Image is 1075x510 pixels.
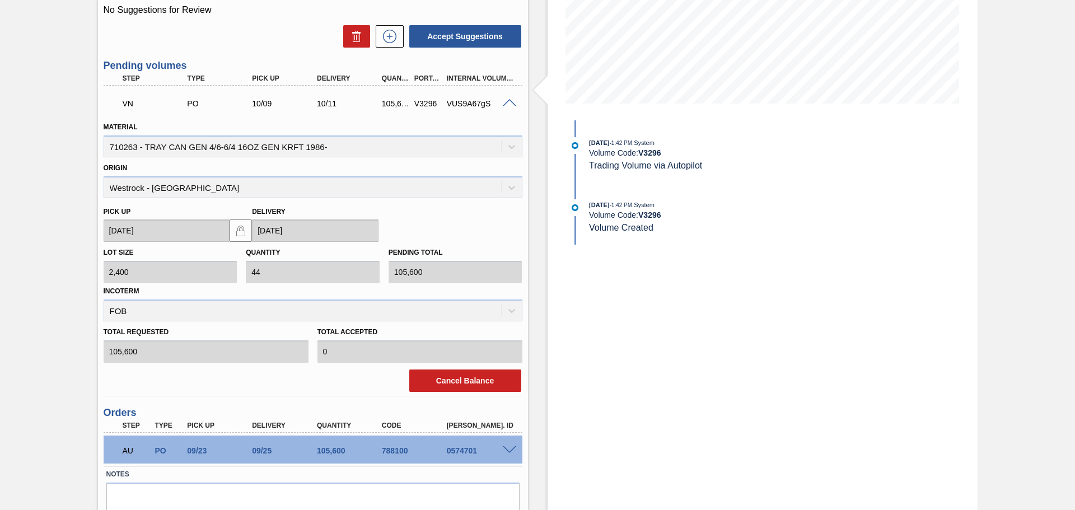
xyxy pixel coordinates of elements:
[104,407,522,419] h3: Orders
[104,219,230,242] input: mm/dd/yyyy
[184,99,257,108] div: Purchase order
[412,74,445,82] div: Portal Volume
[104,60,522,72] h3: Pending volumes
[120,91,193,116] div: Trading Volume
[249,446,322,455] div: 09/25/2025
[638,210,661,219] strong: V 3296
[123,446,151,455] p: AU
[120,438,153,463] div: Awaiting Unload
[104,249,134,256] label: Lot size
[184,422,257,429] div: Pick up
[104,208,131,216] label: Pick up
[409,369,521,392] button: Cancel Balance
[104,287,139,295] label: Incoterm
[412,99,445,108] div: V3296
[104,5,522,15] p: No Suggestions for Review
[379,422,452,429] div: Code
[252,208,286,216] label: Delivery
[610,202,633,208] span: - 1:42 PM
[404,24,522,49] div: Accept Suggestions
[252,219,378,242] input: mm/dd/yyyy
[230,219,252,242] button: locked
[338,25,370,48] div: Delete Suggestions
[589,161,702,170] span: Trading Volume via Autopilot
[234,224,247,237] img: locked
[589,148,855,157] div: Volume Code:
[379,446,452,455] div: 788100
[106,466,520,483] label: Notes
[589,223,653,232] span: Volume Created
[314,99,387,108] div: 10/11/2025
[444,422,517,429] div: [PERSON_NAME]. ID
[184,74,257,82] div: Type
[104,324,309,340] label: Total Requested
[314,74,387,82] div: Delivery
[249,422,322,429] div: Delivery
[638,148,661,157] strong: V 3296
[314,422,387,429] div: Quantity
[120,422,153,429] div: Step
[589,202,609,208] span: [DATE]
[104,164,128,172] label: Origin
[152,446,185,455] div: Purchase order
[632,202,655,208] span: : System
[184,446,257,455] div: 09/23/2025
[249,99,322,108] div: 10/09/2025
[444,99,517,108] div: VUS9A67gS
[389,249,443,256] label: Pending total
[370,25,404,48] div: New suggestion
[104,123,138,131] label: Material
[379,74,413,82] div: Quantity
[572,142,578,149] img: atual
[632,139,655,146] span: : System
[589,210,855,219] div: Volume Code:
[317,324,522,340] label: Total Accepted
[409,25,521,48] button: Accept Suggestions
[120,74,193,82] div: Step
[610,140,633,146] span: - 1:42 PM
[152,422,185,429] div: Type
[246,249,280,256] label: Quantity
[123,99,190,108] p: VN
[379,99,413,108] div: 105,600
[589,139,609,146] span: [DATE]
[444,74,517,82] div: Internal Volume Id
[314,446,387,455] div: 105,600
[249,74,322,82] div: Pick up
[444,446,517,455] div: 0574701
[572,204,578,211] img: atual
